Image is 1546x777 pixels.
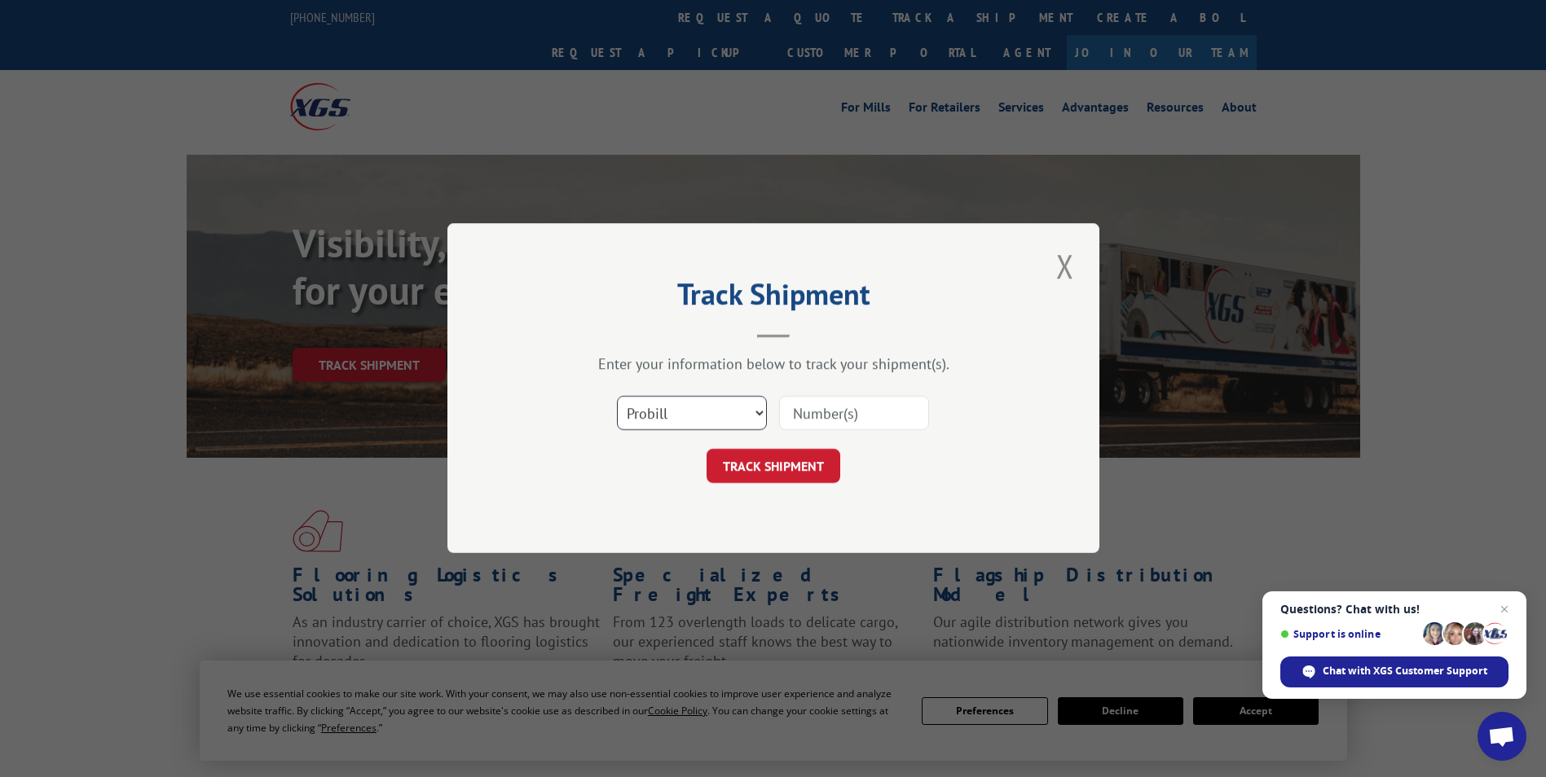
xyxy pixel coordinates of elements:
[1280,628,1417,640] span: Support is online
[1323,664,1487,678] span: Chat with XGS Customer Support
[779,397,929,431] input: Number(s)
[529,355,1018,374] div: Enter your information below to track your shipment(s).
[1051,244,1079,288] button: Close modal
[1280,656,1509,687] span: Chat with XGS Customer Support
[707,450,840,484] button: TRACK SHIPMENT
[1280,603,1509,616] span: Questions? Chat with us!
[529,283,1018,314] h2: Track Shipment
[1478,712,1526,761] a: Open chat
